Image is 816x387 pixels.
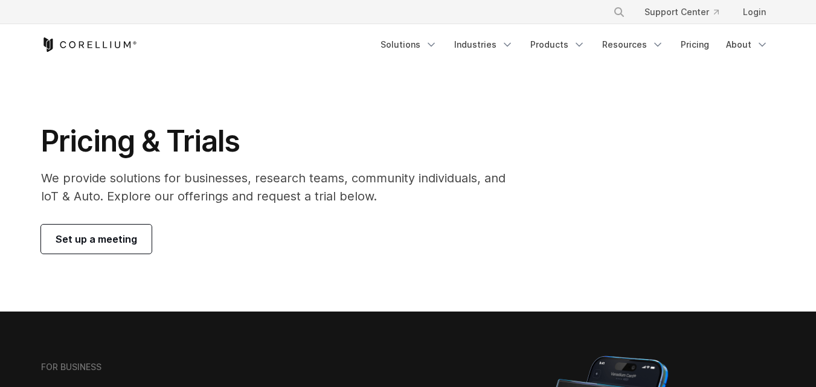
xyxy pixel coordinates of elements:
[608,1,630,23] button: Search
[41,225,152,254] a: Set up a meeting
[599,1,776,23] div: Navigation Menu
[673,34,716,56] a: Pricing
[41,169,522,205] p: We provide solutions for businesses, research teams, community individuals, and IoT & Auto. Explo...
[595,34,671,56] a: Resources
[447,34,521,56] a: Industries
[733,1,776,23] a: Login
[719,34,776,56] a: About
[635,1,728,23] a: Support Center
[41,123,522,159] h1: Pricing & Trials
[56,232,137,246] span: Set up a meeting
[41,37,137,52] a: Corellium Home
[41,362,101,373] h6: FOR BUSINESS
[523,34,593,56] a: Products
[373,34,776,56] div: Navigation Menu
[373,34,445,56] a: Solutions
